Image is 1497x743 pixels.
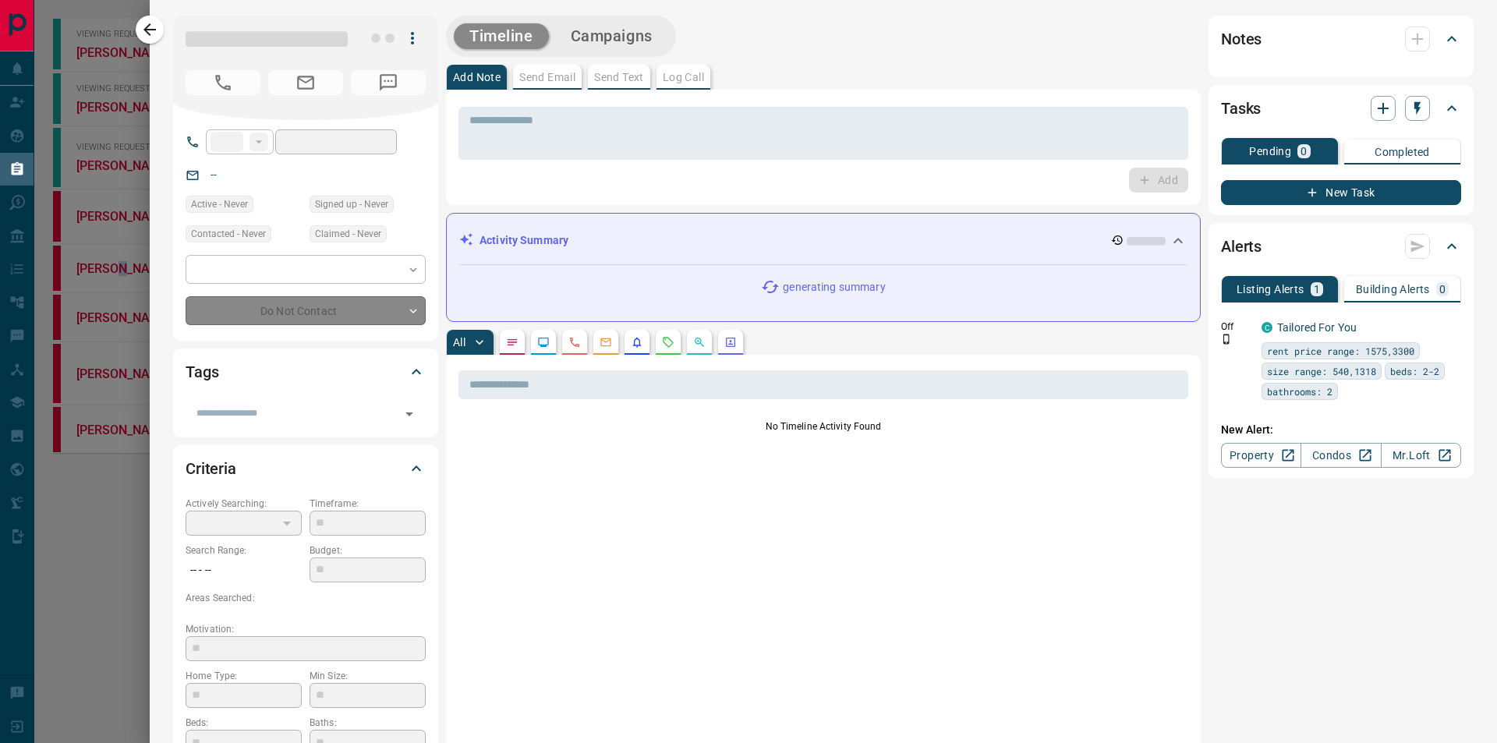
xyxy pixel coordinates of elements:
[186,353,426,391] div: Tags
[1221,334,1232,345] svg: Push Notification Only
[480,232,568,249] p: Activity Summary
[1267,363,1376,379] span: size range: 540,1318
[186,450,426,487] div: Criteria
[1221,96,1261,121] h2: Tasks
[1221,320,1252,334] p: Off
[537,336,550,349] svg: Lead Browsing Activity
[186,70,260,95] span: No Number
[351,70,426,95] span: No Number
[662,336,674,349] svg: Requests
[1375,147,1430,157] p: Completed
[186,557,302,583] p: -- - --
[310,669,426,683] p: Min Size:
[1221,20,1461,58] div: Notes
[693,336,706,349] svg: Opportunities
[398,403,420,425] button: Open
[1301,443,1381,468] a: Condos
[1221,180,1461,205] button: New Task
[186,669,302,683] p: Home Type:
[1390,363,1439,379] span: beds: 2-2
[1221,234,1262,259] h2: Alerts
[1221,422,1461,438] p: New Alert:
[1221,90,1461,127] div: Tasks
[1221,27,1262,51] h2: Notes
[186,622,426,636] p: Motivation:
[600,336,612,349] svg: Emails
[453,337,465,348] p: All
[1439,284,1446,295] p: 0
[268,70,343,95] span: No Email
[310,716,426,730] p: Baths:
[186,716,302,730] p: Beds:
[211,168,217,181] a: --
[1356,284,1430,295] p: Building Alerts
[310,497,426,511] p: Timeframe:
[459,226,1187,255] div: Activity Summary
[631,336,643,349] svg: Listing Alerts
[186,296,426,325] div: Do Not Contact
[186,359,218,384] h2: Tags
[1221,228,1461,265] div: Alerts
[1262,322,1272,333] div: condos.ca
[1237,284,1304,295] p: Listing Alerts
[315,226,381,242] span: Claimed - Never
[1381,443,1461,468] a: Mr.Loft
[454,23,549,49] button: Timeline
[315,196,388,212] span: Signed up - Never
[191,226,266,242] span: Contacted - Never
[1301,146,1307,157] p: 0
[783,279,885,295] p: generating summary
[186,456,236,481] h2: Criteria
[1221,443,1301,468] a: Property
[458,419,1188,433] p: No Timeline Activity Found
[1249,146,1291,157] p: Pending
[310,543,426,557] p: Budget:
[1267,384,1332,399] span: bathrooms: 2
[186,543,302,557] p: Search Range:
[568,336,581,349] svg: Calls
[506,336,518,349] svg: Notes
[186,497,302,511] p: Actively Searching:
[1267,343,1414,359] span: rent price range: 1575,3300
[453,72,501,83] p: Add Note
[1277,321,1357,334] a: Tailored For You
[191,196,248,212] span: Active - Never
[1314,284,1320,295] p: 1
[724,336,737,349] svg: Agent Actions
[186,591,426,605] p: Areas Searched:
[555,23,668,49] button: Campaigns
